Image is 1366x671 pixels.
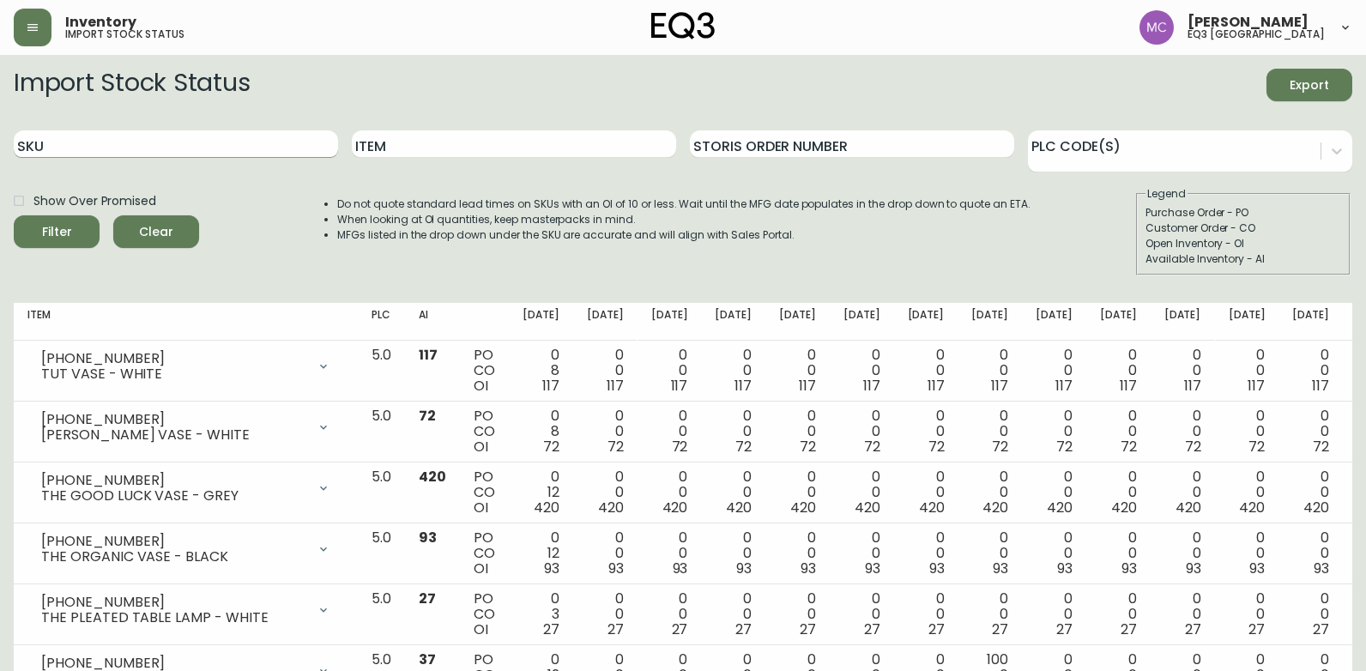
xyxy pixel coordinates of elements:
[1313,437,1329,456] span: 72
[1292,469,1329,516] div: 0 0
[908,408,945,455] div: 0 0
[1036,469,1073,516] div: 0 0
[992,620,1008,639] span: 27
[1303,498,1329,517] span: 420
[41,351,306,366] div: [PHONE_NUMBER]
[800,437,816,456] span: 72
[1036,530,1073,577] div: 0 0
[651,469,688,516] div: 0 0
[358,523,405,584] td: 5.0
[971,469,1008,516] div: 0 0
[801,559,816,578] span: 93
[337,227,1031,243] li: MFGs listed in the drop down under the SKU are accurate and will align with Sales Portal.
[1229,348,1266,394] div: 0 0
[474,376,488,396] span: OI
[1164,408,1201,455] div: 0 0
[523,348,559,394] div: 0 8
[863,376,880,396] span: 117
[358,584,405,645] td: 5.0
[779,348,816,394] div: 0 0
[1229,469,1266,516] div: 0 0
[715,469,752,516] div: 0 0
[864,437,880,456] span: 72
[1239,498,1265,517] span: 420
[41,366,306,382] div: TUT VASE - WHITE
[608,559,624,578] span: 93
[1056,620,1073,639] span: 27
[1100,408,1137,455] div: 0 0
[523,530,559,577] div: 0 12
[419,650,436,669] span: 37
[1229,530,1266,577] div: 0 0
[736,559,752,578] span: 93
[587,591,624,638] div: 0 0
[1121,620,1137,639] span: 27
[673,559,688,578] span: 93
[672,620,688,639] span: 27
[993,559,1008,578] span: 93
[41,595,306,610] div: [PHONE_NUMBER]
[843,530,880,577] div: 0 0
[799,376,816,396] span: 117
[843,591,880,638] div: 0 0
[127,221,185,243] span: Clear
[1188,15,1309,29] span: [PERSON_NAME]
[41,610,306,626] div: THE PLEATED TABLE LAMP - WHITE
[672,437,688,456] span: 72
[474,498,488,517] span: OI
[543,620,559,639] span: 27
[474,620,488,639] span: OI
[1186,559,1201,578] span: 93
[419,528,437,547] span: 93
[790,498,816,517] span: 420
[27,530,344,568] div: [PHONE_NUMBER]THE ORGANIC VASE - BLACK
[715,530,752,577] div: 0 0
[1292,530,1329,577] div: 0 0
[113,215,199,248] button: Clear
[928,437,945,456] span: 72
[1151,303,1215,341] th: [DATE]
[779,408,816,455] div: 0 0
[474,559,488,578] span: OI
[1292,408,1329,455] div: 0 0
[734,376,752,396] span: 117
[651,408,688,455] div: 0 0
[1229,408,1266,455] div: 0 0
[598,498,624,517] span: 420
[27,408,344,446] div: [PHONE_NUMBER][PERSON_NAME] VASE - WHITE
[1145,205,1341,221] div: Purchase Order - PO
[607,376,624,396] span: 117
[779,530,816,577] div: 0 0
[779,469,816,516] div: 0 0
[779,591,816,638] div: 0 0
[908,591,945,638] div: 0 0
[865,559,880,578] span: 93
[65,15,136,29] span: Inventory
[765,303,830,341] th: [DATE]
[971,348,1008,394] div: 0 0
[1248,376,1265,396] span: 117
[1229,591,1266,638] div: 0 0
[523,408,559,455] div: 0 8
[41,549,306,565] div: THE ORGANIC VASE - BLACK
[14,215,100,248] button: Filter
[1086,303,1151,341] th: [DATE]
[908,530,945,577] div: 0 0
[1036,348,1073,394] div: 0 0
[358,402,405,462] td: 5.0
[41,412,306,427] div: [PHONE_NUMBER]
[1188,29,1325,39] h5: eq3 [GEOGRAPHIC_DATA]
[894,303,958,341] th: [DATE]
[1248,437,1265,456] span: 72
[1100,530,1137,577] div: 0 0
[843,348,880,394] div: 0 0
[671,376,688,396] span: 117
[1184,376,1201,396] span: 117
[1292,591,1329,638] div: 0 0
[14,303,358,341] th: Item
[523,469,559,516] div: 0 12
[1292,348,1329,394] div: 0 0
[1164,469,1201,516] div: 0 0
[726,498,752,517] span: 420
[419,406,436,426] span: 72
